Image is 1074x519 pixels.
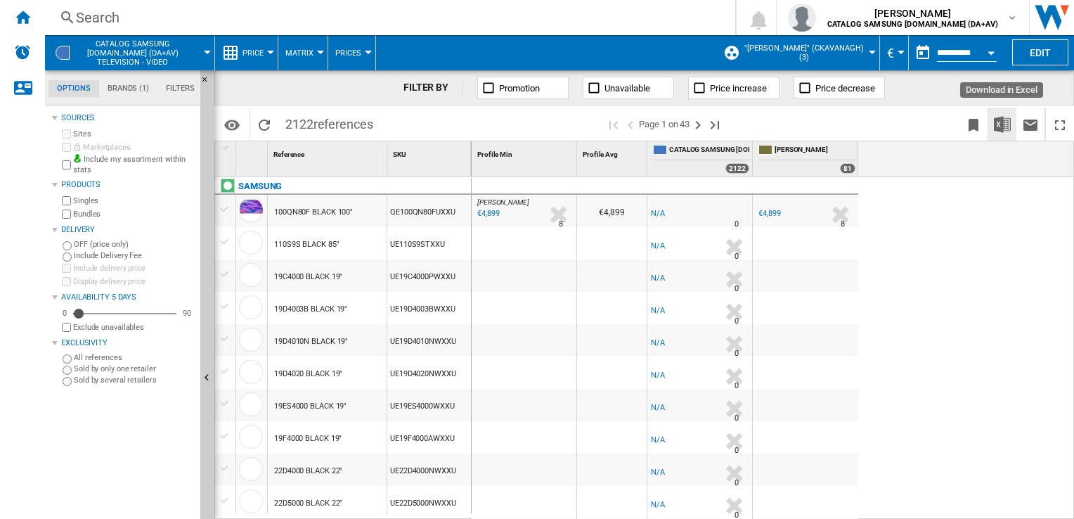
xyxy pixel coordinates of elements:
div: N/A [651,433,665,447]
div: Sources [61,113,195,124]
button: Send this report by email [1016,108,1044,141]
div: Delivery Time : 0 day [735,411,739,425]
div: Delivery Time : 0 day [735,314,739,328]
label: Include my assortment within stats [73,154,195,176]
label: Sold by several retailers [74,375,195,385]
div: €4,899 [758,209,780,218]
div: 110S9S BLACK 85" [274,229,339,261]
span: SKU [393,150,406,158]
span: Price decrease [815,83,875,94]
div: Delivery Time : 0 day [735,250,739,264]
span: Promotion [499,83,540,94]
div: 0 [59,308,70,319]
span: "[PERSON_NAME]" (ckavanagh) (3) [742,44,865,62]
input: OFF (price only) [63,241,72,250]
div: Sort None [474,141,576,163]
img: alerts-logo.svg [14,44,31,60]
img: mysite-bg-18x18.png [73,154,82,162]
md-menu: Currency [880,35,909,70]
label: Singles [73,196,195,206]
div: FILTER BY [403,81,463,95]
label: Include delivery price [73,263,195,274]
input: Display delivery price [62,277,71,286]
md-tab-item: Filters [157,80,203,97]
label: Marketplaces [73,142,195,153]
div: Sort None [580,141,647,163]
div: €4,899 [577,195,647,227]
button: € [887,35,901,70]
div: Sort None [271,141,387,163]
button: "[PERSON_NAME]" (ckavanagh) (3) [742,35,872,70]
div: [PERSON_NAME] 81 offers sold by IE HARVEY NORMAN [756,141,858,177]
button: Reload [250,108,278,141]
div: Delivery Time : 0 day [735,379,739,393]
div: Profile Avg Sort None [580,141,647,163]
div: 90 [179,308,195,319]
button: Hide [200,70,217,96]
div: "[PERSON_NAME]" (ckavanagh) (3) [723,35,872,70]
div: CATALOG SAMSUNG [DOMAIN_NAME] (DA+AV)Television - video [52,35,207,70]
div: Delivery Time : 0 day [735,476,739,490]
input: Include Delivery Fee [63,252,72,262]
div: Delivery Time : 0 day [735,444,739,458]
div: N/A [651,239,665,253]
span: Page 1 on 43 [639,108,690,141]
div: UE19D4020NWXXU [387,357,471,389]
button: Next page [690,108,706,141]
label: All references [74,352,195,363]
button: Prices [335,35,368,70]
div: Delivery [61,224,195,236]
input: Sold by only one retailer [63,366,72,375]
div: 2122 offers sold by CATALOG SAMSUNG UK.IE (DA+AV) [725,163,749,174]
span: Profile Avg [583,150,618,158]
div: UE19F4000AWXXU [387,421,471,454]
label: Display delivery price [73,276,195,287]
div: Price [222,35,271,70]
div: Click to filter on that brand [238,178,282,195]
div: N/A [651,271,665,286]
span: € [887,46,894,60]
input: Display delivery price [62,323,71,332]
span: [PERSON_NAME] [827,6,998,20]
input: Bundles [62,210,71,219]
button: Bookmark this report [959,108,988,141]
div: N/A [651,498,665,512]
md-slider: Availability [73,307,176,321]
button: Options [218,112,246,137]
div: 19C4000 BLACK 19" [274,261,342,293]
label: OFF (price only) [74,239,195,250]
div: Sort None [390,141,471,163]
button: Edit [1012,39,1068,65]
div: Delivery Time : 0 day [735,217,739,231]
button: Open calendar [978,38,1004,63]
img: profile.jpg [788,4,816,32]
div: CATALOG SAMSUNG [DOMAIN_NAME] (DA+AV) 2122 offers sold by CATALOG SAMSUNG UK.IE (DA+AV) [650,141,752,177]
div: N/A [651,304,665,318]
div: Availability 5 Days [61,292,195,303]
div: UE19ES4000WXXU [387,389,471,421]
span: Price [242,49,264,58]
button: Matrix [285,35,321,70]
md-tab-item: Brands (1) [99,80,157,97]
button: Price [242,35,271,70]
span: Unavailable [604,83,650,94]
div: 19D4020 BLACK 19" [274,358,342,390]
label: Exclude unavailables [73,322,195,333]
span: [PERSON_NAME] [775,145,855,157]
button: CATALOG SAMSUNG [DOMAIN_NAME] (DA+AV)Television - video [77,35,202,70]
span: references [313,117,373,132]
button: Promotion [477,77,569,99]
span: Reference [273,150,304,158]
div: Delivery Time : 8 days [841,217,845,231]
div: Exclusivity [61,338,195,349]
div: Sort None [239,141,267,163]
div: N/A [651,401,665,415]
label: Sites [73,129,195,139]
div: UE19D4010NWXXU [387,324,471,357]
b: CATALOG SAMSUNG [DOMAIN_NAME] (DA+AV) [827,20,998,29]
span: Matrix [285,49,313,58]
input: Sold by several retailers [63,377,72,386]
label: Bundles [73,209,195,219]
button: Maximize [1046,108,1074,141]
